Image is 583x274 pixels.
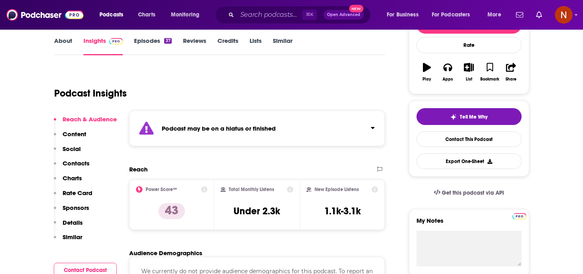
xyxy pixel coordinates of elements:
h2: Reach [129,165,148,173]
span: ⌘ K [302,10,317,20]
div: Share [506,77,516,82]
p: Sponsors [63,204,89,212]
img: tell me why sparkle [450,114,457,120]
button: Contacts [54,159,89,174]
p: Reach & Audience [63,115,117,123]
a: About [54,37,72,55]
span: Charts [138,9,155,20]
div: 37 [164,38,171,44]
a: InsightsPodchaser Pro [83,37,123,55]
button: Bookmark [479,58,500,87]
span: New [349,5,364,12]
span: Tell Me Why [460,114,488,120]
strong: Podcast may be on a hiatus or finished [162,125,276,132]
h2: Power Score™ [146,187,177,192]
button: open menu [165,8,210,21]
div: Search podcasts, credits, & more... [223,6,378,24]
img: User Profile [555,6,573,24]
span: Monitoring [171,9,199,20]
span: Logged in as AdelNBM [555,6,573,24]
p: Content [63,130,86,138]
button: Details [54,219,83,234]
h3: 1.1k-3.1k [324,205,361,217]
button: List [458,58,479,87]
p: Social [63,145,81,153]
section: Click to expand status details [129,111,385,146]
p: Similar [63,233,82,241]
h2: Total Monthly Listens [229,187,274,192]
img: Podchaser Pro [512,213,526,220]
button: Social [54,145,81,160]
a: Credits [217,37,238,55]
button: open menu [94,8,134,21]
span: Get this podcast via API [442,189,504,196]
label: My Notes [416,217,522,231]
div: Play [423,77,431,82]
a: Contact This Podcast [416,131,522,147]
p: Charts [63,174,82,182]
button: Apps [437,58,458,87]
div: Apps [443,77,453,82]
h2: Audience Demographics [129,249,202,257]
div: Rate [416,37,522,53]
img: Podchaser - Follow, Share and Rate Podcasts [6,7,83,22]
button: Content [54,130,86,145]
button: Open AdvancedNew [323,10,364,20]
a: Episodes37 [134,37,171,55]
a: Lists [250,37,262,55]
p: Contacts [63,159,89,167]
p: Rate Card [63,189,92,197]
span: Open Advanced [327,13,360,17]
button: Rate Card [54,189,92,204]
span: More [488,9,501,20]
button: Export One-Sheet [416,153,522,169]
span: Podcasts [100,9,123,20]
button: open menu [482,8,511,21]
button: open menu [427,8,482,21]
img: Podchaser Pro [109,38,123,44]
p: Details [63,219,83,226]
button: Reach & Audience [54,115,117,130]
a: Show notifications dropdown [533,8,545,22]
button: Sponsors [54,204,89,219]
h3: Under 2.3k [234,205,280,217]
a: Similar [273,37,293,55]
span: For Business [387,9,418,20]
a: Charts [133,8,160,21]
input: Search podcasts, credits, & more... [237,8,302,21]
button: Charts [54,174,82,189]
button: Show profile menu [555,6,573,24]
button: Similar [54,233,82,248]
button: Share [500,58,521,87]
h2: New Episode Listens [315,187,359,192]
button: tell me why sparkleTell Me Why [416,108,522,125]
p: 43 [158,203,185,219]
button: Play [416,58,437,87]
div: Bookmark [480,77,499,82]
span: For Podcasters [432,9,470,20]
a: Reviews [183,37,206,55]
a: Pro website [512,212,526,220]
div: List [466,77,472,82]
button: open menu [381,8,429,21]
a: Show notifications dropdown [513,8,526,22]
h1: Podcast Insights [54,87,127,99]
a: Get this podcast via API [427,183,511,203]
